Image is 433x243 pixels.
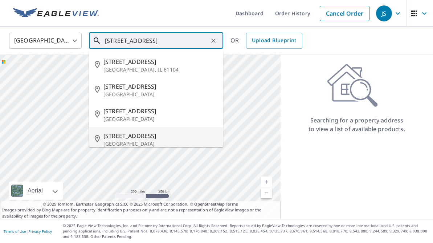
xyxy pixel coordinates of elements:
[252,36,296,45] span: Upload Blueprint
[261,187,272,198] a: Current Level 5, Zoom Out
[13,8,99,19] img: EV Logo
[9,182,63,200] div: Aerial
[376,5,392,21] div: JS
[103,66,217,73] p: [GEOGRAPHIC_DATA], IL 61104
[43,201,238,207] span: © 2025 TomTom, Earthstar Geographics SIO, © 2025 Microsoft Corporation, ©
[4,229,26,234] a: Terms of Use
[103,107,217,116] span: [STREET_ADDRESS]
[28,229,52,234] a: Privacy Policy
[103,116,217,123] p: [GEOGRAPHIC_DATA]
[208,36,218,46] button: Clear
[246,33,302,49] a: Upload Blueprint
[103,140,217,147] p: [GEOGRAPHIC_DATA]
[226,201,238,207] a: Terms
[103,82,217,91] span: [STREET_ADDRESS]
[261,177,272,187] a: Current Level 5, Zoom In
[230,33,302,49] div: OR
[25,182,45,200] div: Aerial
[9,31,82,51] div: [GEOGRAPHIC_DATA]
[194,201,225,207] a: OpenStreetMap
[4,229,52,234] p: |
[308,116,405,133] p: Searching for a property address to view a list of available products.
[63,223,429,239] p: © 2025 Eagle View Technologies, Inc. and Pictometry International Corp. All Rights Reserved. Repo...
[103,57,217,66] span: [STREET_ADDRESS]
[320,6,369,21] a: Cancel Order
[105,31,208,51] input: Search by address or latitude-longitude
[103,131,217,140] span: [STREET_ADDRESS]
[103,91,217,98] p: [GEOGRAPHIC_DATA]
